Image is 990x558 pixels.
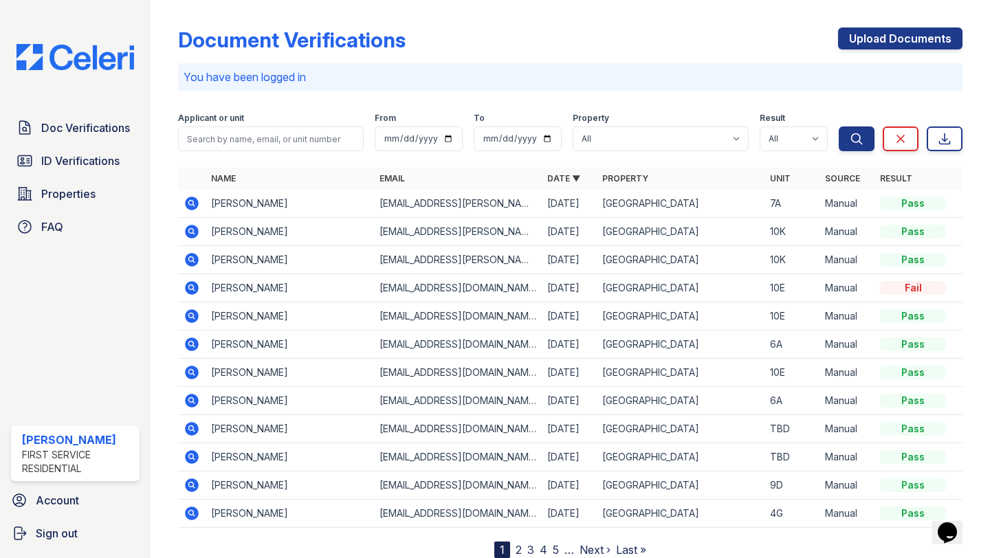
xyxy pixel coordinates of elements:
[580,543,610,557] a: Next ›
[542,190,597,218] td: [DATE]
[206,471,373,500] td: [PERSON_NAME]
[5,520,145,547] a: Sign out
[819,387,874,415] td: Manual
[764,274,819,302] td: 10E
[474,113,485,124] label: To
[542,246,597,274] td: [DATE]
[11,114,140,142] a: Doc Verifications
[542,443,597,471] td: [DATE]
[764,246,819,274] td: 10K
[374,443,542,471] td: [EMAIL_ADDRESS][DOMAIN_NAME]
[36,492,79,509] span: Account
[880,225,946,238] div: Pass
[819,246,874,274] td: Manual
[819,359,874,387] td: Manual
[542,471,597,500] td: [DATE]
[374,302,542,331] td: [EMAIL_ADDRESS][DOMAIN_NAME]
[880,197,946,210] div: Pass
[542,331,597,359] td: [DATE]
[880,173,912,183] a: Result
[206,246,373,274] td: [PERSON_NAME]
[838,27,962,49] a: Upload Documents
[206,443,373,471] td: [PERSON_NAME]
[880,394,946,408] div: Pass
[880,366,946,379] div: Pass
[494,542,510,558] div: 1
[880,450,946,464] div: Pass
[374,415,542,443] td: [EMAIL_ADDRESS][DOMAIN_NAME]
[527,543,534,557] a: 3
[178,27,406,52] div: Document Verifications
[206,500,373,528] td: [PERSON_NAME]
[819,500,874,528] td: Manual
[597,218,764,246] td: [GEOGRAPHIC_DATA]
[206,274,373,302] td: [PERSON_NAME]
[206,359,373,387] td: [PERSON_NAME]
[880,309,946,323] div: Pass
[597,471,764,500] td: [GEOGRAPHIC_DATA]
[819,218,874,246] td: Manual
[374,190,542,218] td: [EMAIL_ADDRESS][PERSON_NAME][DOMAIN_NAME]
[819,302,874,331] td: Manual
[597,190,764,218] td: [GEOGRAPHIC_DATA]
[206,415,373,443] td: [PERSON_NAME]
[760,113,785,124] label: Result
[206,302,373,331] td: [PERSON_NAME]
[597,359,764,387] td: [GEOGRAPHIC_DATA]
[764,500,819,528] td: 4G
[374,471,542,500] td: [EMAIL_ADDRESS][DOMAIN_NAME]
[764,302,819,331] td: 10E
[880,337,946,351] div: Pass
[819,331,874,359] td: Manual
[374,246,542,274] td: [EMAIL_ADDRESS][PERSON_NAME][DOMAIN_NAME]
[764,443,819,471] td: TBD
[825,173,860,183] a: Source
[375,113,396,124] label: From
[819,471,874,500] td: Manual
[597,246,764,274] td: [GEOGRAPHIC_DATA]
[880,253,946,267] div: Pass
[553,543,559,557] a: 5
[547,173,580,183] a: Date ▼
[542,500,597,528] td: [DATE]
[374,500,542,528] td: [EMAIL_ADDRESS][DOMAIN_NAME]
[22,432,134,448] div: [PERSON_NAME]
[764,359,819,387] td: 10E
[11,180,140,208] a: Properties
[5,44,145,70] img: CE_Logo_Blue-a8612792a0a2168367f1c8372b55b34899dd931a85d93a1a3d3e32e68fde9ad4.png
[540,543,547,557] a: 4
[602,173,648,183] a: Property
[764,218,819,246] td: 10K
[597,443,764,471] td: [GEOGRAPHIC_DATA]
[374,218,542,246] td: [EMAIL_ADDRESS][PERSON_NAME][DOMAIN_NAME]
[178,113,244,124] label: Applicant or unit
[206,387,373,415] td: [PERSON_NAME]
[542,359,597,387] td: [DATE]
[597,331,764,359] td: [GEOGRAPHIC_DATA]
[880,478,946,492] div: Pass
[770,173,791,183] a: Unit
[542,218,597,246] td: [DATE]
[932,503,976,544] iframe: chat widget
[374,331,542,359] td: [EMAIL_ADDRESS][DOMAIN_NAME]
[41,120,130,136] span: Doc Verifications
[184,69,957,85] p: You have been logged in
[41,186,96,202] span: Properties
[36,525,78,542] span: Sign out
[374,387,542,415] td: [EMAIL_ADDRESS][DOMAIN_NAME]
[764,331,819,359] td: 6A
[11,213,140,241] a: FAQ
[542,302,597,331] td: [DATE]
[5,487,145,514] a: Account
[597,274,764,302] td: [GEOGRAPHIC_DATA]
[374,359,542,387] td: [EMAIL_ADDRESS][DOMAIN_NAME]
[819,190,874,218] td: Manual
[880,422,946,436] div: Pass
[819,415,874,443] td: Manual
[597,387,764,415] td: [GEOGRAPHIC_DATA]
[597,500,764,528] td: [GEOGRAPHIC_DATA]
[764,415,819,443] td: TBD
[880,506,946,520] div: Pass
[41,219,63,235] span: FAQ
[206,218,373,246] td: [PERSON_NAME]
